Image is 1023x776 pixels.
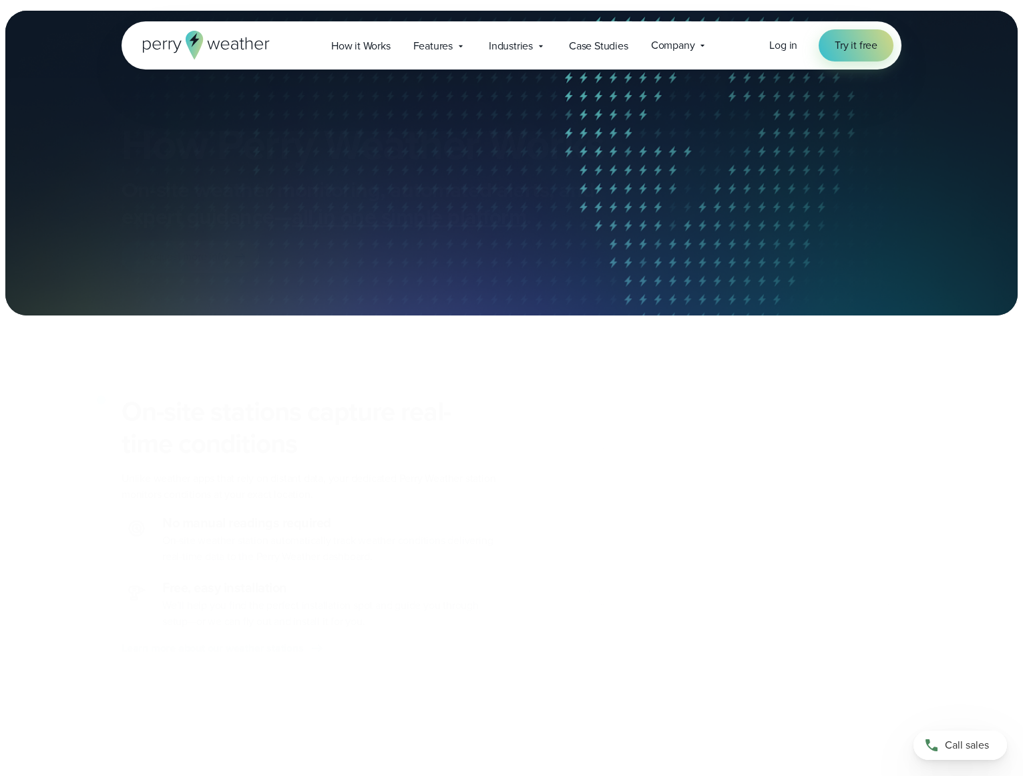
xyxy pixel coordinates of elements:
span: Features [413,38,453,54]
a: Call sales [913,731,1007,760]
a: Log in [769,37,797,53]
span: Company [651,37,695,53]
a: Try it free [819,29,893,61]
span: Call sales [945,737,989,753]
span: Try it free [835,37,877,53]
span: Industries [489,38,533,54]
a: Case Studies [558,32,640,59]
a: How it Works [320,32,402,59]
span: Case Studies [569,38,628,54]
span: How it Works [331,38,391,54]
